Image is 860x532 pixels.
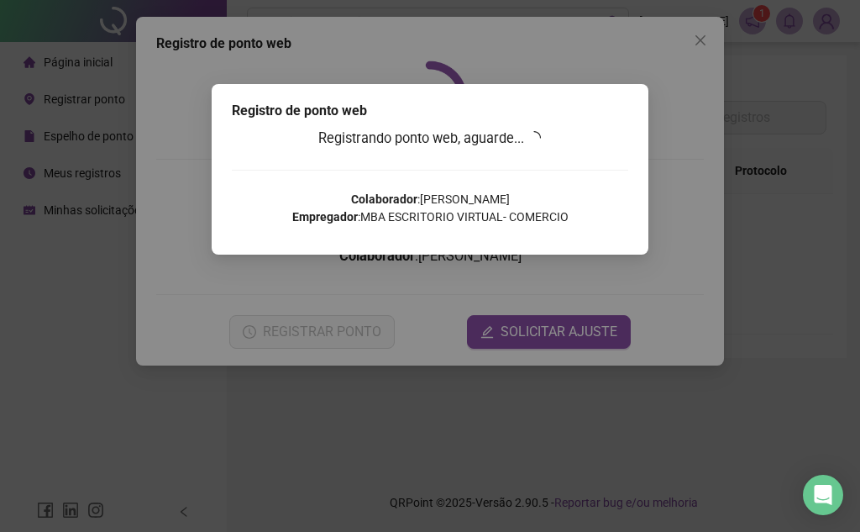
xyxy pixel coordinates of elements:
p: : [PERSON_NAME] : MBA ESCRITORIO VIRTUAL- COMERCIO [232,191,628,226]
div: Open Intercom Messenger [803,475,843,515]
span: loading [525,129,543,147]
strong: Colaborador [351,192,417,206]
strong: Empregador [292,210,358,224]
h3: Registrando ponto web, aguarde... [232,128,628,150]
div: Registro de ponto web [232,101,628,121]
